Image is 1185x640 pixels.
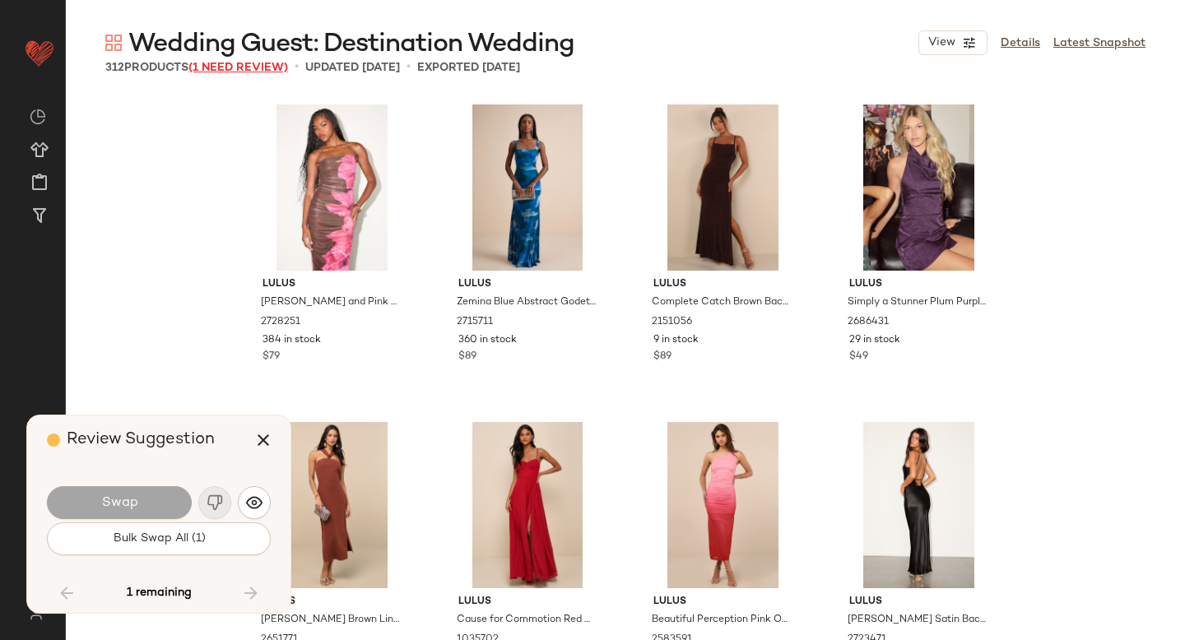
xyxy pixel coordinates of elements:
[457,315,493,330] span: 2715711
[918,30,987,55] button: View
[263,277,402,292] span: Lulus
[640,422,806,588] img: 12482861_2583591.jpg
[105,62,124,74] span: 312
[836,422,1001,588] img: 2723471_02_front_2025-09-05.jpg
[836,104,1001,271] img: 12909661_2686431.jpg
[127,586,192,601] span: 1 remaining
[849,595,988,610] span: Lulus
[927,36,955,49] span: View
[458,277,597,292] span: Lulus
[246,494,263,511] img: svg%3e
[23,36,56,69] img: heart_red.DM2ytmEG.svg
[458,333,517,348] span: 360 in stock
[849,333,900,348] span: 29 in stock
[848,315,889,330] span: 2686431
[458,595,597,610] span: Lulus
[261,613,400,628] span: [PERSON_NAME] Brown Linen Halter Neck Midi Dress
[105,35,122,51] img: svg%3e
[653,595,792,610] span: Lulus
[652,295,791,310] span: Complete Catch Brown Backless Lace Ruched Maxi Dress
[20,607,52,620] img: svg%3e
[1001,35,1040,52] a: Details
[128,28,574,61] span: Wedding Guest: Destination Wedding
[457,295,596,310] span: Zemina Blue Abstract Godet Pleated Mermaid Maxi Dress
[1053,35,1145,52] a: Latest Snapshot
[653,277,792,292] span: Lulus
[407,58,411,77] span: •
[848,613,987,628] span: [PERSON_NAME] Satin Backless Slip Maxi Dress
[295,58,299,77] span: •
[188,62,288,74] span: (1 Need Review)
[417,59,520,77] p: Exported [DATE]
[30,109,46,125] img: svg%3e
[305,59,400,77] p: updated [DATE]
[249,104,415,271] img: 2728251_01_hero_2025-08-22.jpg
[849,277,988,292] span: Lulus
[112,532,205,545] span: Bulk Swap All (1)
[849,350,868,364] span: $49
[445,422,611,588] img: 11497961_1035702.jpg
[261,295,400,310] span: [PERSON_NAME] and Pink Floral Mesh Midi Dress
[263,350,280,364] span: $79
[67,431,215,448] span: Review Suggestion
[457,613,596,628] span: Cause for Commotion Red Pleated Bustier Maxi Dress
[261,315,300,330] span: 2728251
[640,104,806,271] img: 11994521_2151056.jpg
[445,104,611,271] img: 2715711_02_front_2025-08-25.jpg
[653,333,699,348] span: 9 in stock
[105,59,288,77] div: Products
[47,522,271,555] button: Bulk Swap All (1)
[653,350,671,364] span: $89
[458,350,476,364] span: $89
[263,595,402,610] span: Lulus
[263,333,321,348] span: 384 in stock
[652,613,791,628] span: Beautiful Perception Pink Ombre One-Shoulder Mesh Midi Dress
[848,295,987,310] span: Simply a Stunner Plum Purple Jacquard Cowl Backless Mini Dress
[652,315,692,330] span: 2151056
